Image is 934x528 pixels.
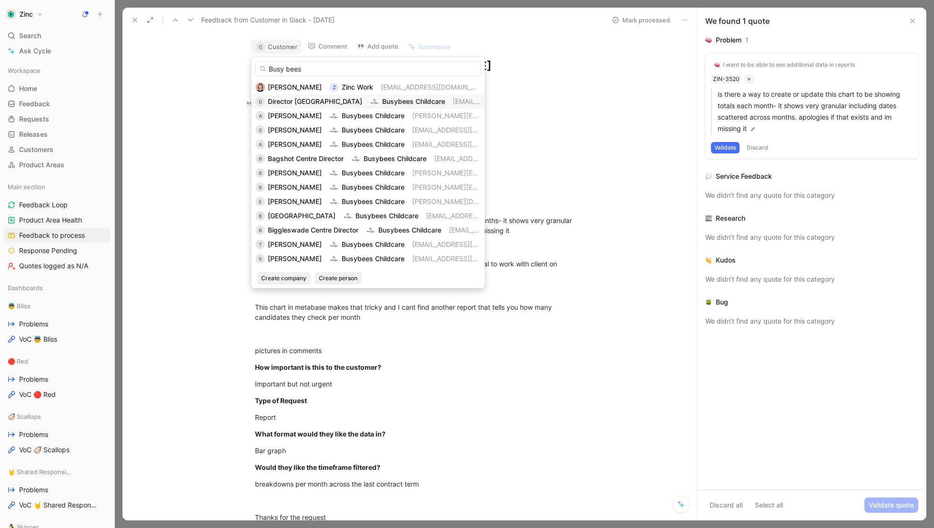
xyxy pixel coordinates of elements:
span: Busybees Childcare [342,112,405,120]
span: Create person [319,274,357,283]
span: [EMAIL_ADDRESS][DOMAIN_NAME] [412,126,524,134]
img: logo [370,97,379,106]
span: [EMAIL_ADDRESS][DOMAIN_NAME] [449,226,560,234]
div: B [255,154,265,163]
button: Create person [315,272,362,284]
div: B [255,183,265,192]
span: [PERSON_NAME] [268,140,322,148]
img: logo [329,254,339,264]
span: [PERSON_NAME][DOMAIN_NAME][EMAIL_ADDRESS][PERSON_NAME][DOMAIN_NAME] [412,197,685,205]
span: [EMAIL_ADDRESS][DOMAIN_NAME] [426,212,538,220]
span: [PERSON_NAME] [268,169,322,177]
span: Busybees Childcare [364,154,426,162]
div: B [255,225,265,235]
span: [EMAIL_ADDRESS][DOMAIN_NAME] [381,83,492,91]
div: S [255,125,265,135]
div: D [255,97,265,106]
span: Busybees Childcare [342,140,405,148]
span: [PERSON_NAME][EMAIL_ADDRESS][PERSON_NAME][DOMAIN_NAME] [412,183,631,191]
img: logo [329,197,339,206]
span: Busybees Childcare [342,197,405,205]
img: logo [368,268,377,278]
input: Search... [255,61,481,76]
span: [PERSON_NAME] [268,197,322,205]
div: A [255,111,265,121]
span: [GEOGRAPHIC_DATA] [268,212,335,220]
span: [EMAIL_ADDRESS][DOMAIN_NAME] [434,154,546,162]
div: Z [329,82,339,92]
span: Bagshot Centre Director [268,154,344,162]
div: B [255,211,265,221]
span: Create company [261,274,306,283]
img: logo [329,125,339,135]
span: [PERSON_NAME][EMAIL_ADDRESS][PERSON_NAME][DOMAIN_NAME] [412,169,631,177]
span: [EMAIL_ADDRESS][DOMAIN_NAME] [412,240,524,248]
span: [PERSON_NAME] [268,240,322,248]
span: Busybees Childcare [342,240,405,248]
span: Busybees Childcare [355,212,418,220]
span: Busybees Childcare [378,226,441,234]
span: Busybees Childcare [342,183,405,191]
img: 8899241626291_57b80d59e3e7fa4ccd03_192.jpg [255,82,265,92]
div: S [255,254,265,264]
div: S [255,268,265,278]
div: T [255,240,265,249]
span: [PERSON_NAME] [268,112,322,120]
button: Create company [257,272,311,284]
span: Busybees Childcare [382,97,445,105]
img: logo [329,183,339,192]
div: E [255,197,265,206]
span: [EMAIL_ADDRESS][DOMAIN_NAME] [412,254,524,263]
img: logo [329,111,339,121]
div: B [255,168,265,178]
span: [EMAIL_ADDRESS][DOMAIN_NAME] [453,97,564,105]
img: logo [329,240,339,249]
span: Busybees Childcare [342,254,405,263]
span: Biggleswade Centre Director [268,226,358,234]
span: Director [GEOGRAPHIC_DATA] [268,97,362,105]
img: logo [366,225,376,235]
img: logo [343,211,353,221]
span: [PERSON_NAME] [268,254,322,263]
img: logo [329,168,339,178]
span: [PERSON_NAME] [268,126,322,134]
span: [PERSON_NAME] [268,183,322,191]
span: Busybees Childcare [342,169,405,177]
span: [PERSON_NAME] [268,83,322,91]
img: logo [351,154,361,163]
span: Zinc Work [342,83,373,91]
div: A [255,140,265,149]
span: [EMAIL_ADDRESS][DOMAIN_NAME] [412,140,524,148]
span: [PERSON_NAME][EMAIL_ADDRESS][PERSON_NAME][DOMAIN_NAME] [412,112,631,120]
img: logo [329,140,339,149]
span: Busybees Childcare [342,126,405,134]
